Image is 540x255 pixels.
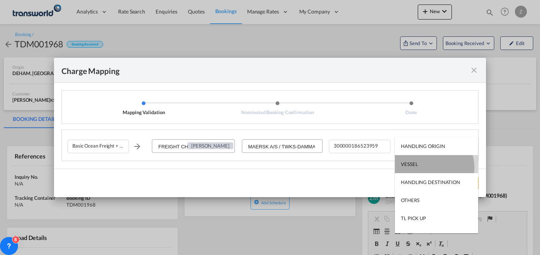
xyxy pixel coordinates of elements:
[401,197,419,204] div: OTHERS
[401,143,445,149] div: HANDLING ORIGIN
[401,215,426,222] div: TL PICK UP
[7,8,151,15] body: Editor, editor18
[401,233,442,240] div: CUSTOMS ORIGIN
[401,179,460,186] div: HANDLING DESTINATION
[401,161,418,167] div: VESSEL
